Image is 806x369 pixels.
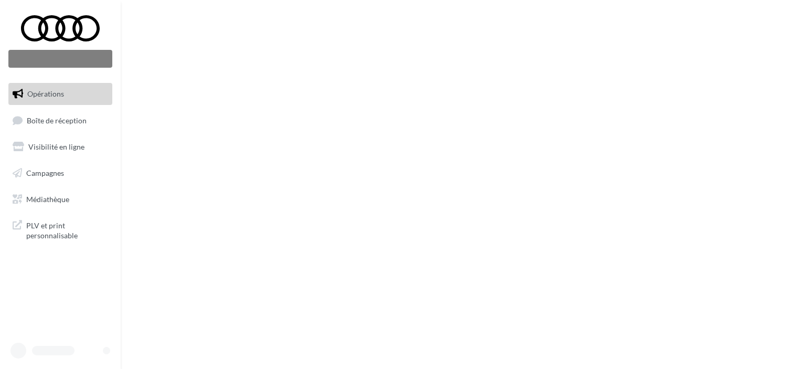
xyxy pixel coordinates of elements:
[27,89,64,98] span: Opérations
[26,168,64,177] span: Campagnes
[6,188,114,210] a: Médiathèque
[6,109,114,132] a: Boîte de réception
[6,162,114,184] a: Campagnes
[6,83,114,105] a: Opérations
[26,218,108,241] span: PLV et print personnalisable
[8,50,112,68] div: Nouvelle campagne
[27,115,87,124] span: Boîte de réception
[28,142,84,151] span: Visibilité en ligne
[6,214,114,245] a: PLV et print personnalisable
[6,136,114,158] a: Visibilité en ligne
[26,194,69,203] span: Médiathèque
